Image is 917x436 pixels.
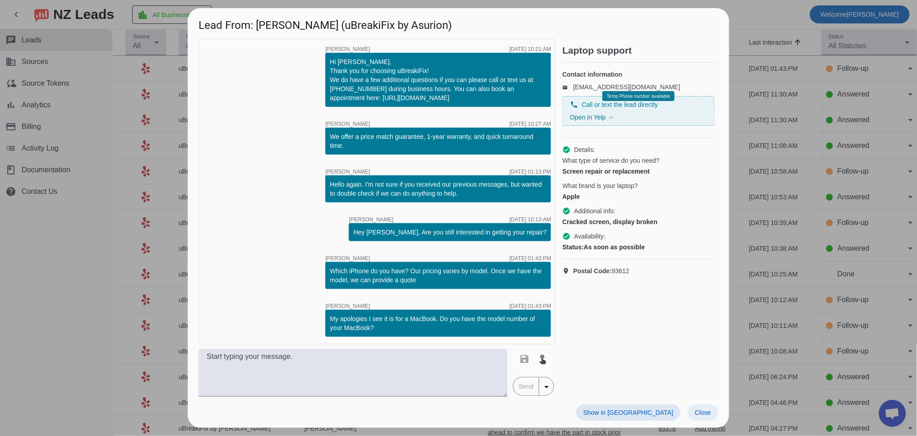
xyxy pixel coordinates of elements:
span: [PERSON_NAME] [325,303,370,309]
div: Which iPhone do you have? Our pricing varies by model. Once we have the model, we can provide a q... [330,266,546,285]
div: Cracked screen, display broken [562,217,715,226]
h4: Contact information [562,70,715,79]
mat-icon: location_on [562,267,573,275]
div: [DATE] 01:13:PM [509,169,551,174]
h2: Laptop support [562,46,718,55]
span: Details: [574,145,595,154]
span: Close [695,409,711,416]
button: Show in [GEOGRAPHIC_DATA] [576,404,681,421]
mat-icon: arrow_drop_down [541,381,552,392]
span: Show in [GEOGRAPHIC_DATA] [584,409,673,416]
div: [DATE] 10:21:AM [509,46,551,52]
h1: Lead From: [PERSON_NAME] (uBreakiFix by Asurion) [188,8,729,38]
span: Additional info: [574,207,616,216]
span: [PERSON_NAME] [325,46,370,52]
strong: Status: [562,243,584,251]
span: What type of service do you need? [562,156,660,165]
div: [DATE] 01:43:PM [509,303,551,309]
span: Call or text the lead directly [582,100,658,109]
div: Hey [PERSON_NAME], Are you still interested in getting your repair?​ [353,228,546,237]
mat-icon: check_circle [562,232,570,240]
div: My apologies I see it is for a MacBook. Do you have the model number of your MacBook? [330,314,546,332]
div: [DATE] 10:27:AM [509,121,551,127]
span: 93612 [573,266,630,275]
a: [EMAIL_ADDRESS][DOMAIN_NAME] [573,83,680,91]
mat-icon: email [562,85,573,89]
mat-icon: check_circle [562,207,570,215]
span: [PERSON_NAME] [325,169,370,174]
span: Temp Phone number available [607,94,670,99]
a: Open in Yelp → [570,114,614,121]
div: Screen repair or replacement [562,167,715,176]
div: Hello again. I'm not sure if you received our previous messages, but wanted to double check if we... [330,180,546,198]
span: [PERSON_NAME] [349,217,394,222]
div: Hi [PERSON_NAME], Thank you for choosing uBreakiFix! We do have a few additional questions if you... [330,57,546,102]
mat-icon: touch_app [537,353,548,364]
div: [DATE] 10:13:AM [509,217,551,222]
mat-icon: phone [570,101,578,109]
button: Close [688,404,718,421]
div: [DATE] 01:43:PM [509,256,551,261]
div: As soon as possible [562,243,715,252]
span: [PERSON_NAME] [325,256,370,261]
div: We offer a price match guarantee, 1-year warranty, and quick turnaround time.​ [330,132,546,150]
div: Apple [562,192,715,201]
span: [PERSON_NAME] [325,121,370,127]
span: Availability: [574,232,606,241]
span: What brand is your laptop? [562,181,638,190]
mat-icon: check_circle [562,146,570,154]
strong: Postal Code: [573,267,612,275]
